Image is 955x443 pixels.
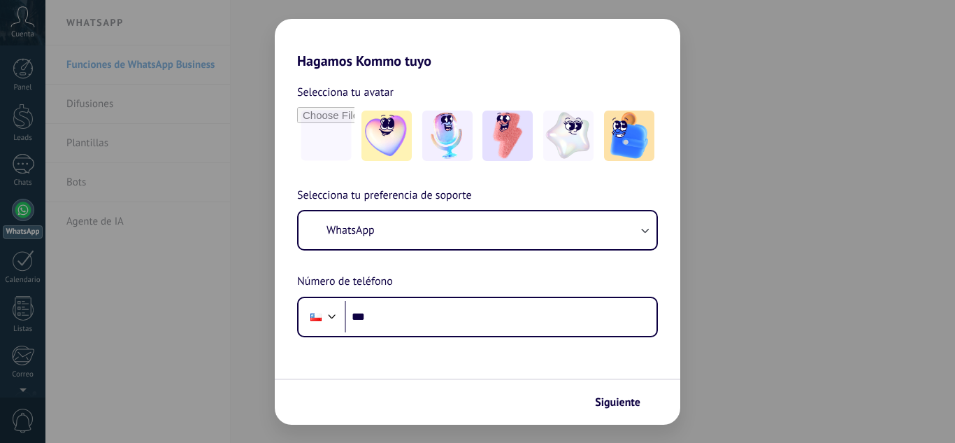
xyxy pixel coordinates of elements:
[303,302,329,332] div: Chile: + 56
[543,111,594,161] img: -4.jpeg
[326,223,375,237] span: WhatsApp
[299,211,656,249] button: WhatsApp
[589,391,659,414] button: Siguiente
[297,83,394,101] span: Selecciona tu avatar
[595,398,640,407] span: Siguiente
[275,19,680,69] h2: Hagamos Kommo tuyo
[297,187,472,205] span: Selecciona tu preferencia de soporte
[604,111,654,161] img: -5.jpeg
[361,111,412,161] img: -1.jpeg
[297,273,393,291] span: Número de teléfono
[422,111,473,161] img: -2.jpeg
[482,111,533,161] img: -3.jpeg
